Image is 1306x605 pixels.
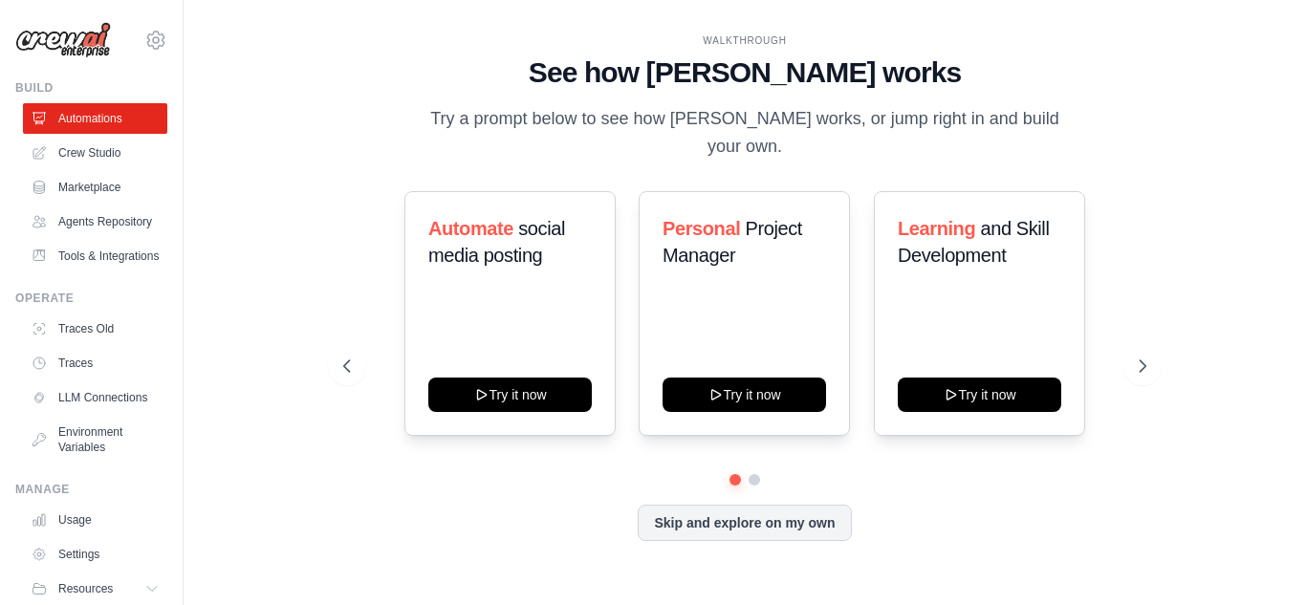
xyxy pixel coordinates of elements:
span: and Skill Development [898,218,1049,266]
div: Build [15,80,167,96]
span: Personal [663,218,740,239]
span: Automate [428,218,513,239]
p: Try a prompt below to see how [PERSON_NAME] works, or jump right in and build your own. [424,105,1066,162]
a: Marketplace [23,172,167,203]
a: Crew Studio [23,138,167,168]
button: Skip and explore on my own [638,505,851,541]
button: Try it now [898,378,1061,412]
a: Traces [23,348,167,378]
button: Try it now [663,378,826,412]
a: Traces Old [23,313,167,344]
h1: See how [PERSON_NAME] works [343,55,1146,90]
span: Learning [898,218,975,239]
div: WALKTHROUGH [343,33,1146,48]
a: Usage [23,505,167,535]
a: LLM Connections [23,382,167,413]
img: Logo [15,22,111,58]
button: Try it now [428,378,592,412]
a: Environment Variables [23,417,167,463]
a: Agents Repository [23,206,167,237]
a: Tools & Integrations [23,241,167,271]
button: Resources [23,573,167,604]
span: Resources [58,581,113,596]
div: Manage [15,482,167,497]
div: Operate [15,291,167,306]
a: Settings [23,539,167,570]
a: Automations [23,103,167,134]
